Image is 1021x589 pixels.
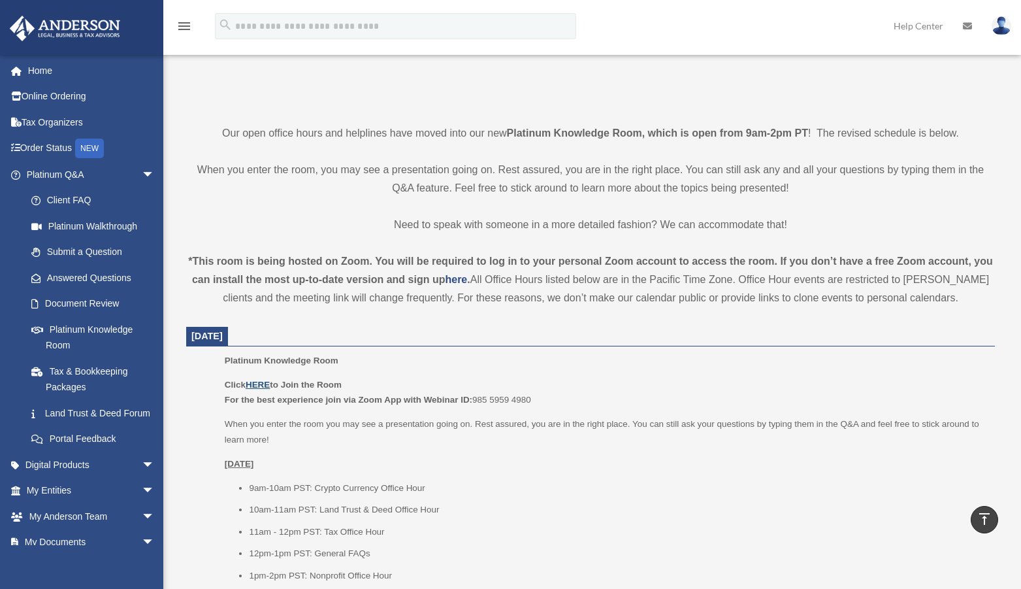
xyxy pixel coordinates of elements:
p: When you enter the room you may see a presentation going on. Rest assured, you are in the right p... [225,416,986,447]
p: When you enter the room, you may see a presentation going on. Rest assured, you are in the right ... [186,161,995,197]
a: Portal Feedback [18,426,174,452]
a: Client FAQ [18,188,174,214]
a: Document Review [18,291,174,317]
span: Platinum Knowledge Room [225,356,338,365]
span: arrow_drop_down [142,530,168,556]
a: menu [176,23,192,34]
span: arrow_drop_down [142,478,168,505]
a: Submit a Question [18,239,174,265]
li: 10am-11am PST: Land Trust & Deed Office Hour [249,502,986,518]
img: Anderson Advisors Platinum Portal [6,16,124,41]
strong: . [467,274,470,285]
img: User Pic [992,16,1011,35]
span: arrow_drop_down [142,161,168,188]
a: Tax & Bookkeeping Packages [18,358,174,400]
a: Home [9,58,174,84]
strong: Platinum Knowledge Room, which is open from 9am-2pm PT [507,127,808,139]
div: NEW [75,139,104,158]
a: Platinum Walkthrough [18,213,174,239]
i: search [218,18,233,32]
i: menu [176,18,192,34]
a: Land Trust & Deed Forum [18,400,174,426]
strong: *This room is being hosted on Zoom. You will be required to log in to your personal Zoom account ... [188,256,993,285]
a: here [445,274,467,285]
p: 985 5959 4980 [225,377,986,408]
span: [DATE] [191,331,223,341]
a: HERE [246,380,270,390]
a: vertical_align_top [971,506,998,533]
span: arrow_drop_down [142,452,168,479]
a: Digital Productsarrow_drop_down [9,452,174,478]
li: 11am - 12pm PST: Tax Office Hour [249,524,986,540]
span: arrow_drop_down [142,503,168,530]
a: Order StatusNEW [9,135,174,162]
a: My Documentsarrow_drop_down [9,530,174,556]
a: Answered Questions [18,265,174,291]
li: 12pm-1pm PST: General FAQs [249,546,986,562]
li: 9am-10am PST: Crypto Currency Office Hour [249,480,986,496]
a: Online Ordering [9,84,174,110]
a: My Anderson Teamarrow_drop_down [9,503,174,530]
p: Our open office hours and helplines have moved into our new ! The revised schedule is below. [186,124,995,143]
a: Platinum Knowledge Room [18,316,168,358]
p: Need to speak with someone in a more detailed fashion? We can accommodate that! [186,216,995,234]
u: [DATE] [225,459,254,469]
a: Platinum Q&Aarrow_drop_down [9,161,174,188]
div: All Office Hours listed below are in the Pacific Time Zone. Office Hour events are restricted to ... [186,252,995,307]
a: My Entitiesarrow_drop_down [9,478,174,504]
b: For the best experience join via Zoom App with Webinar ID: [225,395,472,405]
li: 1pm-2pm PST: Nonprofit Office Hour [249,568,986,584]
a: Tax Organizers [9,109,174,135]
b: Click to Join the Room [225,380,342,390]
i: vertical_align_top [977,511,992,527]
